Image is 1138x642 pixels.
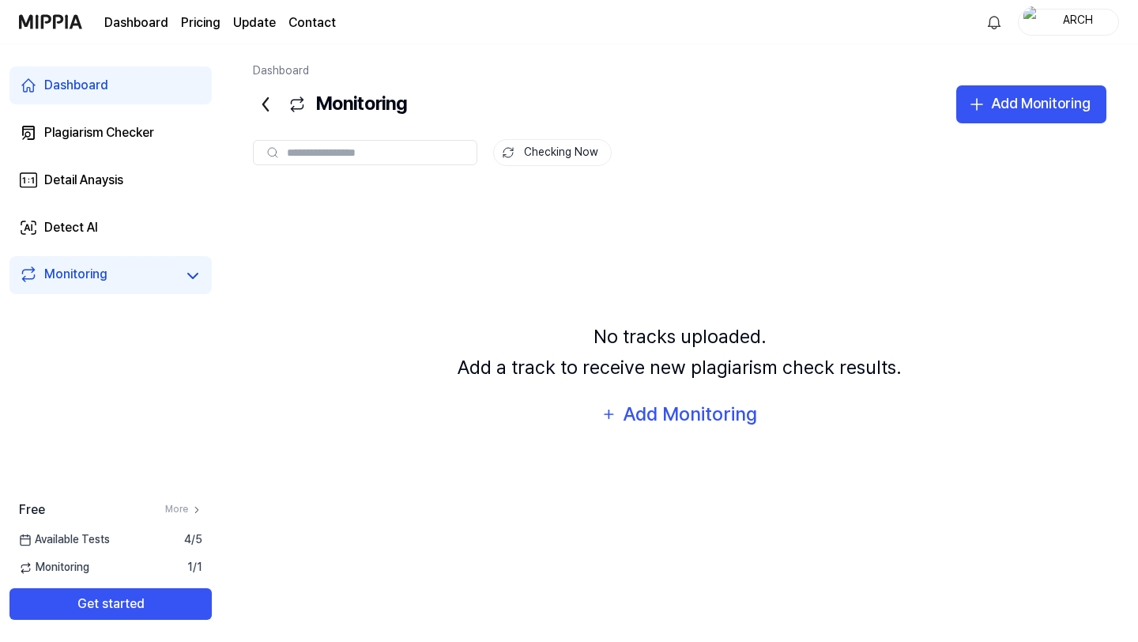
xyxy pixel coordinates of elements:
a: More [165,503,202,516]
a: Monitoring [19,265,177,287]
span: Free [19,500,45,519]
a: Contact [288,13,336,32]
span: Available Tests [19,532,110,548]
img: profile [1023,6,1042,38]
a: Dashboard [9,66,212,104]
a: Plagiarism Checker [9,114,212,152]
img: 알림 [985,13,1004,32]
div: Monitoring [253,85,407,123]
div: Monitoring [44,265,107,287]
div: Plagiarism Checker [44,123,154,142]
div: No tracks uploaded. Add a track to receive new plagiarism check results. [458,322,902,383]
span: 1 / 1 [187,560,202,576]
button: profileARCH [1018,9,1119,36]
div: Detail Anaysis [44,171,123,190]
div: ARCH [1047,13,1109,30]
div: Detect AI [44,218,98,237]
a: Dashboard [253,64,309,77]
a: Detect AI [9,209,212,247]
a: Detail Anaysis [9,161,212,199]
button: Add Monitoring [591,395,768,433]
div: Add Monitoring [622,399,759,429]
div: Add Monitoring [991,93,1091,115]
button: Checking Now [493,139,612,166]
div: Dashboard [44,76,108,95]
span: 4 / 5 [184,532,202,548]
span: Monitoring [19,560,89,576]
a: Update [233,13,276,32]
button: Add Monitoring [956,85,1106,123]
button: Get started [9,588,212,620]
a: Pricing [181,13,220,32]
a: Dashboard [104,13,168,32]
